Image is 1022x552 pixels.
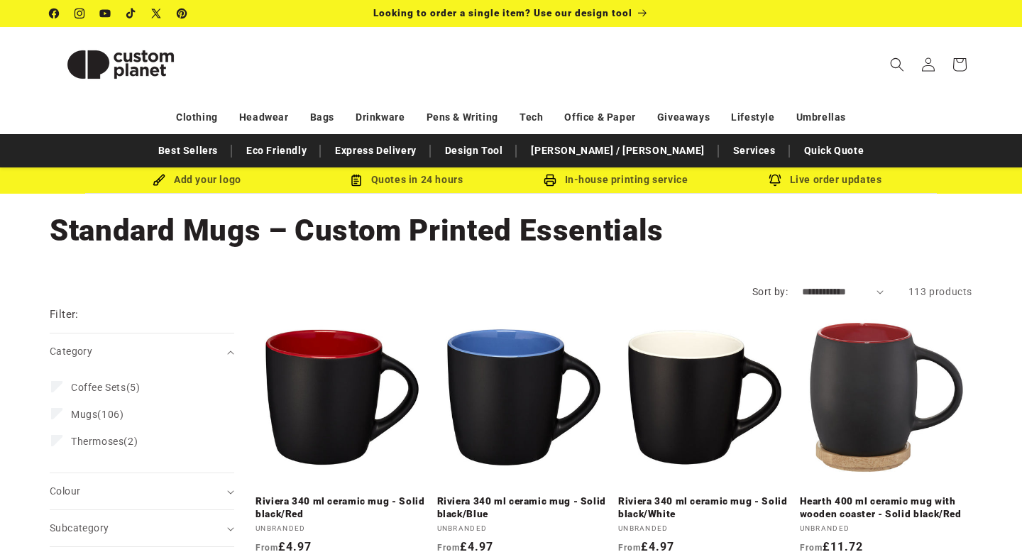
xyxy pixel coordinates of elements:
[71,435,138,448] span: (2)
[71,382,126,393] span: Coffee Sets
[356,105,405,130] a: Drinkware
[657,105,710,130] a: Giveaways
[151,138,225,163] a: Best Sellers
[350,174,363,187] img: Order Updates Icon
[71,436,123,447] span: Thermoses
[71,381,140,394] span: (5)
[564,105,635,130] a: Office & Paper
[726,138,783,163] a: Services
[50,485,80,497] span: Colour
[239,105,289,130] a: Headwear
[520,105,543,130] a: Tech
[153,174,165,187] img: Brush Icon
[45,27,197,101] a: Custom Planet
[618,495,791,520] a: Riviera 340 ml ceramic mug - Solid black/White
[50,510,234,546] summary: Subcategory (0 selected)
[437,495,610,520] a: Riviera 340 ml ceramic mug - Solid black/Blue
[176,105,218,130] a: Clothing
[752,286,788,297] label: Sort by:
[544,174,556,187] img: In-house printing
[50,473,234,509] summary: Colour (0 selected)
[720,171,930,189] div: Live order updates
[255,495,429,520] a: Riviera 340 ml ceramic mug - Solid black/Red
[524,138,711,163] a: [PERSON_NAME] / [PERSON_NAME]
[50,211,972,250] h1: Standard Mugs – Custom Printed Essentials
[731,105,774,130] a: Lifestyle
[511,171,720,189] div: In-house printing service
[92,171,302,189] div: Add your logo
[302,171,511,189] div: Quotes in 24 hours
[796,105,846,130] a: Umbrellas
[908,286,972,297] span: 113 products
[50,307,79,323] h2: Filter:
[71,409,97,420] span: Mugs
[438,138,510,163] a: Design Tool
[239,138,314,163] a: Eco Friendly
[427,105,498,130] a: Pens & Writing
[881,49,913,80] summary: Search
[769,174,781,187] img: Order updates
[50,333,234,370] summary: Category (0 selected)
[310,105,334,130] a: Bags
[71,408,123,421] span: (106)
[50,33,192,96] img: Custom Planet
[50,522,109,534] span: Subcategory
[800,495,973,520] a: Hearth 400 ml ceramic mug with wooden coaster - Solid black/Red
[373,7,632,18] span: Looking to order a single item? Use our design tool
[50,346,92,357] span: Category
[797,138,872,163] a: Quick Quote
[328,138,424,163] a: Express Delivery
